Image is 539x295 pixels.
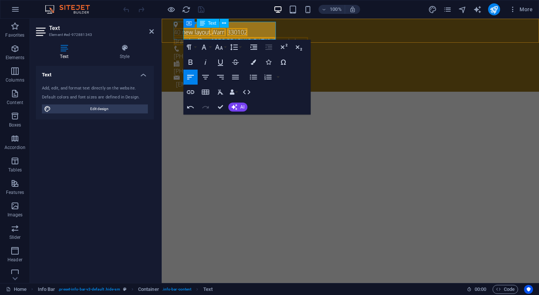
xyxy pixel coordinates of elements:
[198,85,213,100] button: Insert Table
[473,5,482,14] button: text_generator
[490,5,498,14] i: Publish
[50,9,64,18] span: Warri
[458,5,467,14] i: Navigator
[182,5,191,14] button: reload
[443,5,452,14] button: pages
[496,285,515,294] span: Code
[198,100,213,115] button: Redo (⌘⇧Z)
[524,285,533,294] button: Usercentrics
[95,44,154,60] h4: Style
[213,85,228,100] button: Clear Formatting
[7,212,23,218] p: Images
[12,18,146,27] span: Branch office: [GEOGRAPHIC_DATA], ikorodu lagos
[261,70,275,85] button: Ordered List
[240,85,254,100] button: HTML
[277,40,291,55] button: Superscript
[183,85,198,100] button: Insert Link
[66,9,86,18] span: 330102
[183,55,198,70] button: Bold (⌘B)
[42,94,148,101] div: Default colors and font sizes are defined in Design.
[182,5,191,14] i: Reload page
[428,5,437,14] i: Design (Ctrl+Alt+Y)
[458,5,467,14] button: navigator
[261,55,275,70] button: Icons
[275,70,281,85] button: Ordered List
[6,285,27,294] a: Click to cancel selection. Double-click to open Pages
[9,234,21,240] p: Slider
[228,85,239,100] button: Data Bindings
[6,189,24,195] p: Features
[36,44,95,60] h4: Text
[228,55,243,70] button: Strikethrough
[42,104,148,113] button: Edit design
[247,40,261,55] button: Increase Indent
[246,55,261,70] button: Colors
[228,103,247,112] button: AI
[488,3,500,15] button: publish
[36,66,154,79] h4: Text
[138,285,159,294] span: Click to select. Double-click to edit
[8,167,22,173] p: Tables
[213,100,228,115] button: Confirm (⌘+⏎)
[213,55,228,70] button: Underline (⌘U)
[167,5,176,14] button: Click here to leave preview mode and continue editing
[292,40,306,55] button: Subscript
[198,55,213,70] button: Italic (⌘I)
[58,285,120,294] span: . preset-info-bar-v3-default .hide-sm
[349,6,356,13] i: On resize automatically adjust zoom level to fit chosen device.
[12,9,49,18] span: 40 new layout
[198,70,213,85] button: Align Center
[228,70,243,85] button: Align Justify
[493,285,518,294] button: Code
[43,5,99,14] img: Editor Logo
[213,40,228,55] button: Font Size
[5,32,24,38] p: Favorites
[12,9,359,18] p: ,
[467,285,487,294] h6: Session time
[123,287,127,291] i: This element is a customizable preset
[6,55,25,61] p: Elements
[276,55,290,70] button: Special Characters
[443,5,452,14] i: Pages (Ctrl+Alt+S)
[213,70,228,85] button: Align Right
[246,70,261,85] button: Unordered List
[162,285,192,294] span: . info-bar-content
[42,85,148,92] div: Add, edit, and format text directly on the website.
[473,5,482,14] i: AI Writer
[183,40,198,55] button: Paragraph Format
[203,285,213,294] span: Click to select. Double-click to edit
[475,285,486,294] span: 00 00
[428,5,437,14] button: design
[228,40,243,55] button: Line Height
[262,40,276,55] button: Decrease Indent
[4,145,25,150] p: Accordion
[509,6,533,13] span: More
[7,100,23,106] p: Content
[6,77,24,83] p: Columns
[319,5,345,14] button: 100%
[9,122,21,128] p: Boxes
[49,31,139,38] h3: Element #ed-972881343
[183,70,198,85] button: Align Left
[506,3,536,15] button: More
[38,285,213,294] nav: breadcrumb
[38,285,55,294] span: Click to select. Double-click to edit
[198,40,213,55] button: Font Family
[480,286,481,292] span: :
[49,25,154,31] h2: Text
[7,257,22,263] p: Header
[330,5,342,14] h6: 100%
[183,100,198,115] button: Undo (⌘Z)
[240,105,244,109] span: AI
[53,104,146,113] span: Edit design
[208,21,216,25] span: Text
